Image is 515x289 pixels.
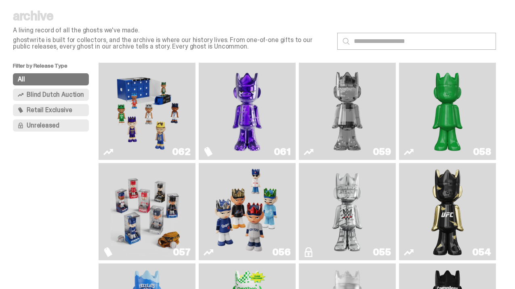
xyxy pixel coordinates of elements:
[204,166,291,257] a: Game Face (2025)
[173,247,191,257] div: 057
[311,66,383,157] img: Two
[211,166,283,257] img: Game Face (2025)
[13,89,89,101] button: Blind Dutch Auction
[211,66,283,157] img: Fantasy
[473,147,491,157] div: 058
[27,122,59,129] span: Unreleased
[404,66,491,157] a: Schrödinger's ghost: Sunday Green
[472,247,491,257] div: 054
[274,147,291,157] div: 061
[172,147,191,157] div: 062
[27,107,72,113] span: Retail Exclusive
[111,166,183,257] img: Game Face (2025)
[13,119,89,132] button: Unreleased
[111,66,183,157] img: Game Face (2025)
[373,147,391,157] div: 059
[204,66,291,157] a: Fantasy
[103,166,191,257] a: Game Face (2025)
[13,37,331,50] p: ghostwrite is built for collectors, and the archive is where our history lives. From one-of-one g...
[18,76,25,83] span: All
[304,166,391,257] a: I Was There SummerSlam
[304,66,391,157] a: Two
[13,104,89,116] button: Retail Exclusive
[404,166,491,257] a: Ruby
[13,9,331,22] p: archive
[373,247,391,257] div: 055
[411,66,483,157] img: Schrödinger's ghost: Sunday Green
[27,91,84,98] span: Blind Dutch Auction
[13,63,99,73] p: Filter by Release Type
[103,66,191,157] a: Game Face (2025)
[428,166,467,257] img: Ruby
[13,27,331,34] p: A living record of all the ghosts we've made.
[272,247,291,257] div: 056
[311,166,383,257] img: I Was There SummerSlam
[13,73,89,85] button: All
